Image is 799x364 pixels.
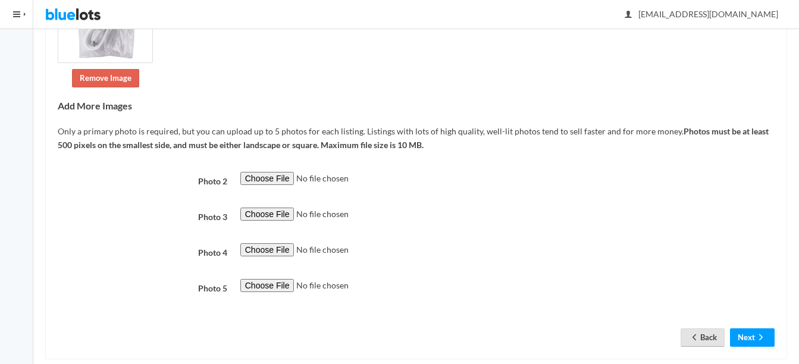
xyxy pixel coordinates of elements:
[51,172,234,189] label: Photo 2
[688,332,700,344] ion-icon: arrow back
[730,328,775,347] button: Nextarrow forward
[681,328,725,347] a: arrow backBack
[58,126,769,150] b: Photos must be at least 500 pixels on the smallest side, and must be either landscape or square. ...
[51,243,234,260] label: Photo 4
[622,10,634,21] ion-icon: person
[51,279,234,296] label: Photo 5
[58,101,775,111] h4: Add More Images
[58,125,775,152] p: Only a primary photo is required, but you can upload up to 5 photos for each listing. Listings wi...
[72,69,139,87] a: Remove Image
[51,208,234,224] label: Photo 3
[625,9,778,19] span: [EMAIL_ADDRESS][DOMAIN_NAME]
[755,332,767,344] ion-icon: arrow forward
